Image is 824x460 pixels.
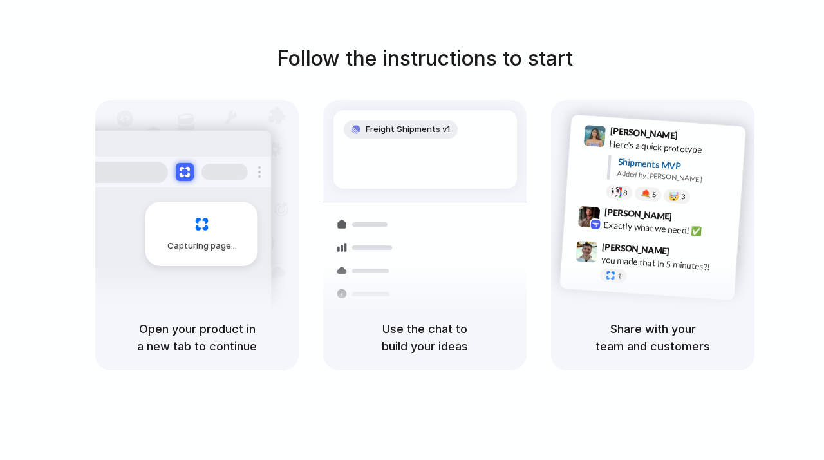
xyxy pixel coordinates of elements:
span: 9:41 AM [682,130,708,146]
div: Shipments MVP [617,155,736,177]
span: 9:47 AM [673,245,700,261]
span: [PERSON_NAME] [602,240,670,258]
span: 9:42 AM [676,211,702,227]
div: 🤯 [669,191,680,201]
div: Added by [PERSON_NAME] [617,168,735,187]
h1: Follow the instructions to start [277,43,573,74]
div: you made that in 5 minutes?! [601,253,729,275]
span: 3 [681,193,686,200]
div: Here's a quick prototype [609,137,738,159]
span: Freight Shipments v1 [366,123,450,136]
span: 8 [623,189,628,196]
span: [PERSON_NAME] [604,205,672,224]
span: [PERSON_NAME] [610,124,678,142]
div: Exactly what we need! ✅ [603,218,732,240]
h5: Use the chat to build your ideas [339,320,511,355]
h5: Share with your team and customers [566,320,739,355]
h5: Open your product in a new tab to continue [111,320,283,355]
span: 1 [617,273,622,280]
span: 5 [652,191,657,198]
span: Capturing page [167,240,239,253]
